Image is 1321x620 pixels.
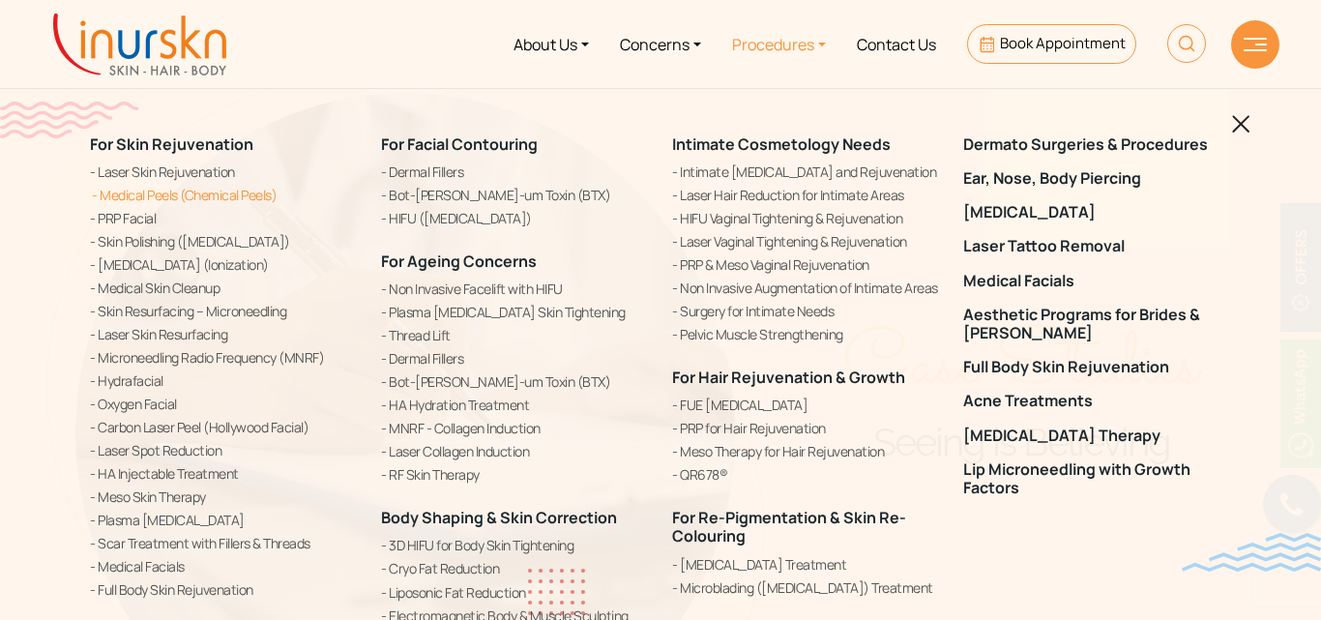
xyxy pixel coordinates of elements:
[963,393,1231,411] a: Acne Treatments
[672,324,940,344] a: Pelvic Muscle Strengthening
[381,441,649,461] a: Laser Collagen Induction
[381,348,649,369] a: Dermal Fillers
[381,279,649,299] a: Non Invasive Facelift with HIFU
[381,507,617,528] a: Body Shaping & Skin Correction
[381,395,649,415] a: HA Hydration Treatment
[967,24,1136,64] a: Book Appointment
[381,325,649,345] a: Thread Lift
[90,370,358,391] a: Hydrafacial
[381,302,649,322] a: Plasma [MEDICAL_DATA] Skin Tightening
[381,536,649,556] a: 3D HIFU for Body Skin Tightening
[90,579,358,600] a: Full Body Skin Rejuvenation
[963,238,1231,256] a: Laser Tattoo Removal
[672,301,940,321] a: Surgery for Intimate Needs
[963,460,1231,497] a: Lip Microneedling with Growth Factors
[90,278,358,298] a: Medical Skin Cleanup
[90,417,358,437] a: Carbon Laser Peel (Hollywood Facial)
[90,487,358,507] a: Meso Skin Therapy
[604,8,717,80] a: Concerns
[672,395,940,415] a: FUE [MEDICAL_DATA]
[90,347,358,368] a: Microneedling Radio Frequency (MNRF)
[1182,533,1321,572] img: bluewave
[381,185,649,205] a: Bot-[PERSON_NAME]-um Toxin (BTX)
[963,272,1231,290] a: Medical Facials
[1244,38,1267,51] img: hamLine.svg
[672,418,940,438] a: PRP for Hair Rejuvenation
[90,324,358,344] a: Laser Skin Resurfacing
[90,208,358,228] a: PRP Facial
[1000,33,1126,53] span: Book Appointment
[672,185,940,205] a: Laser Hair Reduction for Intimate Areas
[90,254,358,275] a: [MEDICAL_DATA] (Ionization)
[672,133,891,155] a: Intimate Cosmetology Needs
[1232,115,1250,133] img: blackclosed
[672,554,940,575] a: [MEDICAL_DATA] Treatment
[90,133,253,155] a: For Skin Rejuvenation
[90,556,358,576] a: Medical Facials
[672,577,940,598] a: Microblading ([MEDICAL_DATA]) Treatment
[672,254,940,275] a: PRP & Meso Vaginal Rejuvenation
[381,133,538,155] a: For Facial Contouring
[90,394,358,414] a: Oxygen Facial
[672,208,940,228] a: HIFU Vaginal Tightening & Rejuvenation
[963,306,1231,342] a: Aesthetic Programs for Brides & [PERSON_NAME]
[381,162,649,182] a: Dermal Fillers
[381,559,649,579] a: Cryo Fat Reduction
[381,464,649,485] a: RF Skin Therapy
[381,371,649,392] a: Bot-[PERSON_NAME]-um Toxin (BTX)
[381,418,649,438] a: MNRF - Collagen Induction
[963,203,1231,221] a: [MEDICAL_DATA]
[963,135,1231,154] a: Dermato Surgeries & Procedures
[90,533,358,553] a: Scar Treatment with Fillers & Threads
[841,8,952,80] a: Contact Us
[90,301,358,321] a: Skin Resurfacing – Microneedling
[963,358,1231,376] a: Full Body Skin Rejuvenation
[90,463,358,484] a: HA Injectable Treatment
[381,582,649,603] a: Liposonic Fat Reduction
[963,169,1231,188] a: Ear, Nose, Body Piercing
[381,208,649,228] a: HIFU ([MEDICAL_DATA])
[672,464,940,485] a: QR678®
[672,367,905,388] a: For Hair Rejuvenation & Growth
[53,14,226,75] img: inurskn-logo
[963,427,1231,445] a: [MEDICAL_DATA] Therapy
[1167,24,1206,63] img: HeaderSearch
[672,507,906,546] a: For Re-Pigmentation & Skin Re-Colouring
[90,510,358,530] a: Plasma [MEDICAL_DATA]
[717,8,841,80] a: Procedures
[90,440,358,460] a: Laser Spot Reduction
[381,251,537,272] a: For Ageing Concerns
[90,185,358,205] a: Medical Peels (Chemical Peels)
[90,231,358,251] a: Skin Polishing ([MEDICAL_DATA])
[90,162,358,182] a: Laser Skin Rejuvenation
[672,278,940,298] a: Non Invasive Augmentation of Intimate Areas
[498,8,604,80] a: About Us
[672,162,940,182] a: Intimate [MEDICAL_DATA] and Rejuvenation
[672,231,940,251] a: Laser Vaginal Tightening & Rejuvenation
[672,441,940,461] a: Meso Therapy for Hair Rejuvenation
